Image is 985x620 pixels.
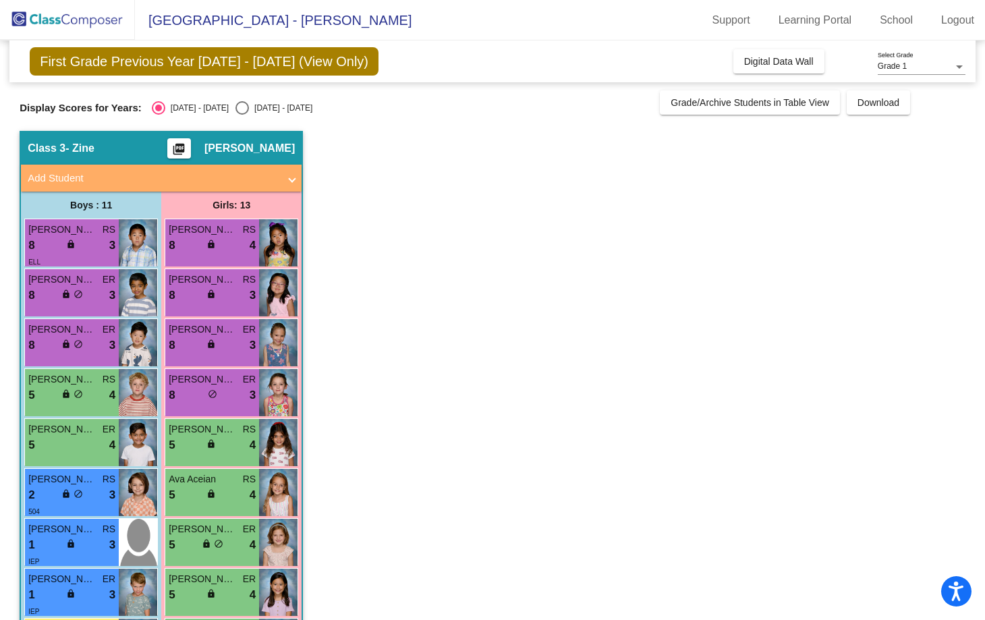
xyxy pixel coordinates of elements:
span: lock [66,239,76,249]
button: Print Students Details [167,138,191,159]
span: do_not_disturb_alt [74,489,83,499]
span: ELL [28,258,40,266]
span: [PERSON_NAME] [169,223,236,237]
span: First Grade Previous Year [DATE] - [DATE] (View Only) [30,47,378,76]
span: [PERSON_NAME] [169,422,236,436]
span: IEP [28,608,39,615]
button: Digital Data Wall [733,49,824,74]
span: 3 [109,237,115,254]
span: 4 [109,387,115,404]
span: 3 [109,586,115,604]
mat-expansion-panel-header: Add Student [21,165,302,192]
span: 3 [109,287,115,304]
span: RS [243,273,256,287]
span: Grade 1 [878,61,907,71]
span: lock [206,289,216,299]
span: 3 [250,287,256,304]
span: 5 [169,436,175,454]
span: [PERSON_NAME] [204,142,295,155]
span: ER [243,522,256,536]
span: [PERSON_NAME] [169,322,236,337]
span: RS [243,223,256,237]
span: do_not_disturb_alt [74,339,83,349]
span: do_not_disturb_alt [214,539,223,548]
span: 1 [28,586,34,604]
span: lock [66,539,76,548]
span: lock [206,489,216,499]
span: 5 [28,387,34,404]
div: [DATE] - [DATE] [249,102,312,114]
span: lock [206,239,216,249]
span: 3 [109,486,115,504]
mat-radio-group: Select an option [152,101,312,115]
span: 8 [28,287,34,304]
span: 504 [28,508,40,515]
span: 3 [109,536,115,554]
span: 4 [250,586,256,604]
span: 8 [169,337,175,354]
span: ER [243,372,256,387]
span: 1 [28,536,34,554]
span: lock [206,589,216,598]
span: ER [243,322,256,337]
a: Support [702,9,761,31]
span: 3 [250,337,256,354]
span: [GEOGRAPHIC_DATA] - [PERSON_NAME] [135,9,412,31]
span: 8 [28,237,34,254]
button: Grade/Archive Students in Table View [660,90,840,115]
span: [PERSON_NAME] [28,223,96,237]
span: 4 [250,486,256,504]
span: 8 [28,337,34,354]
span: ER [243,572,256,586]
span: RS [103,472,115,486]
span: [PERSON_NAME] [169,372,236,387]
span: 5 [169,586,175,604]
span: 4 [250,237,256,254]
span: [PERSON_NAME] [28,422,96,436]
span: lock [202,539,211,548]
a: Logout [930,9,985,31]
span: [PERSON_NAME] [28,472,96,486]
span: - Zine [65,142,94,155]
span: 5 [169,486,175,504]
span: 5 [169,536,175,554]
span: [PERSON_NAME] [28,522,96,536]
span: RS [103,522,115,536]
span: RS [243,472,256,486]
span: 2 [28,486,34,504]
a: School [869,9,924,31]
span: lock [61,489,71,499]
span: [PERSON_NAME] [169,572,236,586]
span: lock [61,339,71,349]
span: [PERSON_NAME] [28,572,96,586]
mat-icon: picture_as_pdf [171,142,187,161]
span: RS [103,372,115,387]
span: Download [857,97,899,108]
span: ER [103,572,115,586]
span: ER [103,322,115,337]
span: [PERSON_NAME] [169,522,236,536]
span: 5 [28,436,34,454]
span: lock [206,339,216,349]
span: RS [103,223,115,237]
span: IEP [28,558,39,565]
mat-panel-title: Add Student [28,171,279,186]
span: lock [206,439,216,449]
span: lock [66,589,76,598]
span: Display Scores for Years: [20,102,142,114]
span: do_not_disturb_alt [74,289,83,299]
span: Grade/Archive Students in Table View [671,97,829,108]
span: 4 [250,536,256,554]
span: [PERSON_NAME] [28,372,96,387]
span: lock [61,289,71,299]
span: 8 [169,237,175,254]
span: Ava Aceian [169,472,236,486]
span: lock [61,389,71,399]
button: Download [847,90,910,115]
span: 8 [169,387,175,404]
span: 3 [250,387,256,404]
span: 4 [109,436,115,454]
a: Learning Portal [768,9,863,31]
div: Girls: 13 [161,192,302,219]
span: [PERSON_NAME] [28,273,96,287]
